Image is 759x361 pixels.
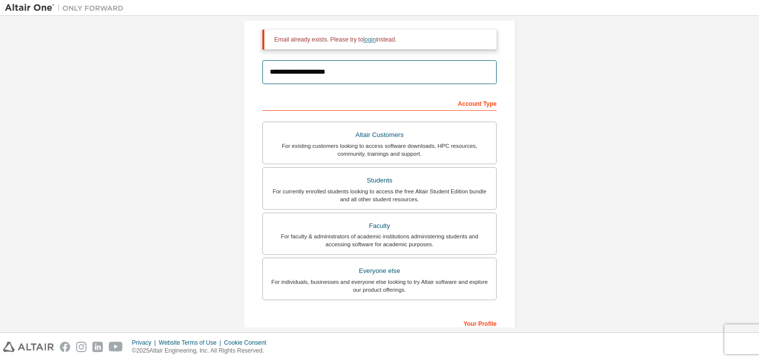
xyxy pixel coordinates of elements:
img: altair_logo.svg [3,342,54,352]
div: Faculty [269,219,490,233]
div: Students [269,174,490,187]
a: login [363,36,376,43]
p: © 2025 Altair Engineering, Inc. All Rights Reserved. [132,347,272,355]
div: For faculty & administrators of academic institutions administering students and accessing softwa... [269,232,490,248]
img: facebook.svg [60,342,70,352]
div: Privacy [132,339,159,347]
div: Cookie Consent [224,339,272,347]
div: Account Type [262,95,497,111]
div: Website Terms of Use [159,339,224,347]
div: For currently enrolled students looking to access the free Altair Student Edition bundle and all ... [269,187,490,203]
div: Your Profile [262,315,497,331]
div: Everyone else [269,264,490,278]
img: linkedin.svg [92,342,103,352]
img: youtube.svg [109,342,123,352]
div: Altair Customers [269,128,490,142]
img: Altair One [5,3,128,13]
div: Email already exists. Please try to instead. [274,36,489,44]
div: For existing customers looking to access software downloads, HPC resources, community, trainings ... [269,142,490,158]
div: For individuals, businesses and everyone else looking to try Altair software and explore our prod... [269,278,490,294]
img: instagram.svg [76,342,86,352]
